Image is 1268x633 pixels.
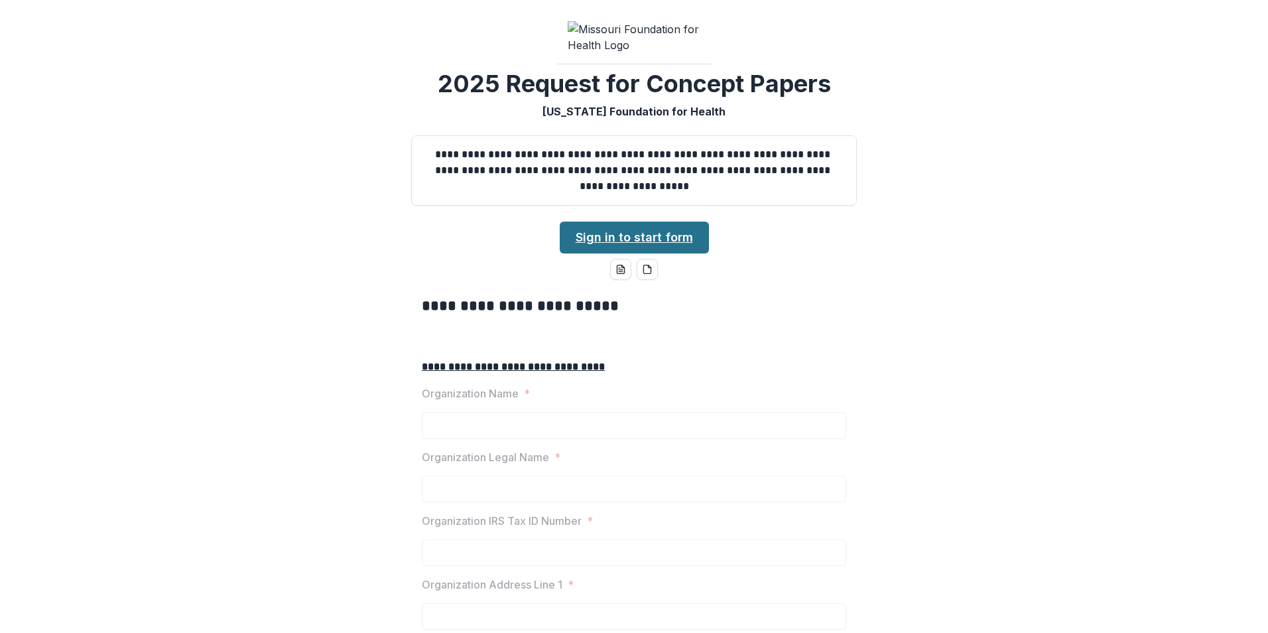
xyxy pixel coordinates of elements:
a: Sign in to start form [560,222,709,253]
button: word-download [610,259,631,280]
p: [US_STATE] Foundation for Health [542,104,726,119]
img: Missouri Foundation for Health Logo [568,21,700,53]
h2: 2025 Request for Concept Papers [438,70,831,98]
button: pdf-download [637,259,658,280]
p: Organization Address Line 1 [422,577,562,593]
p: Organization Legal Name [422,449,549,465]
p: Organization IRS Tax ID Number [422,513,582,529]
p: Organization Name [422,386,519,401]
